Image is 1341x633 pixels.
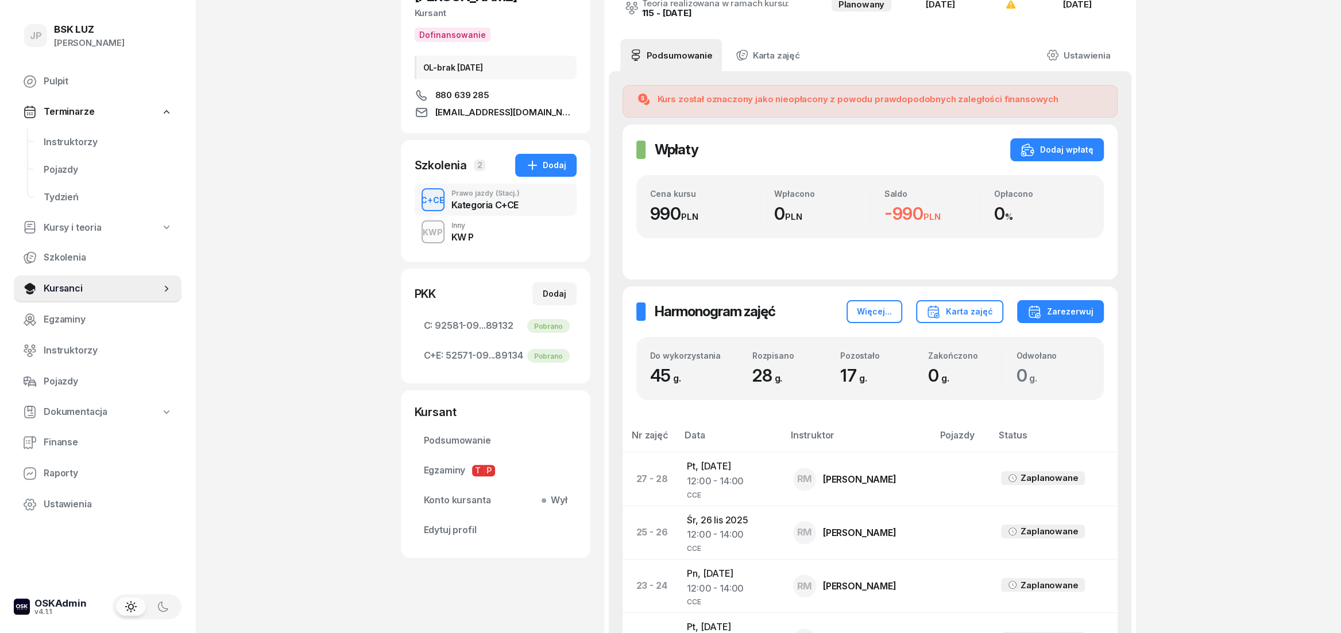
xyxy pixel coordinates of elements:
td: Śr, 26 lis 2025 [678,506,784,559]
a: 880 639 285 [415,88,577,102]
a: Edytuj profil [415,517,577,544]
div: Kurs został oznaczony jako nieopłacony z powodu prawdopodobnych zaległości finansowych [658,92,1058,106]
button: Karta zajęć [916,300,1003,323]
span: Kursy i teoria [44,220,102,235]
span: Raporty [44,466,172,481]
div: 990 [650,203,760,224]
div: Pobrano [527,319,570,333]
div: C+CE [416,193,449,207]
div: Szkolenia [415,157,467,173]
span: Pojazdy [44,162,172,177]
div: [PERSON_NAME] [823,475,896,484]
div: -990 [884,203,980,224]
a: Tydzień [34,184,181,211]
div: Wpłacono [774,189,870,199]
span: Podsumowanie [424,433,567,448]
div: KW P [451,232,474,242]
span: 17 [840,365,872,386]
span: Finanse [44,435,172,450]
span: [EMAIL_ADDRESS][DOMAIN_NAME] [435,106,577,119]
span: Wył [546,493,567,508]
a: Kursy i teoria [14,215,181,241]
span: T [472,465,484,476]
a: Pojazdy [14,368,181,395]
span: 0 [1016,365,1043,386]
a: C:92581-09...89132Pobrano [415,312,577,340]
div: OSKAdmin [34,599,87,608]
span: C: [424,319,433,333]
a: Terminarze [14,99,181,125]
div: Dodaj [525,158,566,172]
span: 45 [650,365,687,386]
div: Opłacono [994,189,1090,199]
span: Egzaminy [424,463,567,478]
div: Kursant [415,6,577,21]
span: Egzaminy [44,312,172,327]
a: Karta zajęć [726,39,809,71]
span: RM [797,527,812,537]
button: C+CEPrawo jazdy(Stacj.)Kategoria C+CE [415,184,577,216]
span: Instruktorzy [44,343,172,358]
div: 0 [774,203,870,224]
a: Ustawienia [14,491,181,518]
span: C+E: [424,348,443,363]
a: 115 - [DATE] [642,7,692,18]
span: P [484,465,495,476]
div: Inny [451,222,474,229]
div: Kategoria C+CE [451,200,520,209]
a: Egzaminy [14,306,181,333]
button: Więcej... [847,300,902,323]
a: [EMAIL_ADDRESS][DOMAIN_NAME] [415,106,577,119]
small: PLN [923,211,941,222]
a: Ustawienia [1037,39,1119,71]
span: Instruktorzy [44,135,172,150]
span: Tydzień [44,190,172,205]
div: CCE [687,542,775,552]
span: Szkolenia [44,250,172,265]
h2: Wpłaty [655,141,698,159]
span: JP [30,31,42,41]
div: Rozpisano [752,351,826,360]
small: g. [859,372,867,384]
div: 12:00 - 14:00 [687,527,775,542]
a: Podsumowanie [415,427,577,455]
span: Konto kursanta [424,493,567,508]
button: Dodaj wpłatę [1010,138,1104,161]
div: Odwołano [1016,351,1089,360]
button: C+CE [422,188,445,211]
div: [PERSON_NAME] [54,36,125,51]
td: 25 - 26 [623,506,678,559]
span: 0 [928,365,955,386]
img: logo-xs-dark@2x.png [14,599,30,615]
small: PLN [785,211,802,222]
th: Status [992,428,1117,452]
button: KWPInnyKW P [415,216,577,248]
div: CCE [687,596,775,605]
span: Dokumentacja [44,405,107,420]
span: 52571-09...89134 [424,348,567,363]
div: CCE [687,489,775,499]
div: 12:00 - 14:00 [687,581,775,596]
small: % [1005,211,1013,222]
a: C+E:52571-09...89134Pobrano [415,342,577,370]
div: Karta zajęć [926,305,993,319]
div: KWP [418,225,447,239]
div: Zaplanowane [1021,524,1078,539]
a: Dokumentacja [14,399,181,425]
div: Pozostało [840,351,914,360]
td: Pt, [DATE] [678,452,784,506]
a: Instruktorzy [34,129,181,156]
button: Dofinansowanie [415,28,490,42]
span: Terminarze [44,104,94,119]
div: Zaplanowane [1021,578,1078,593]
div: Cena kursu [650,189,760,199]
button: KWP [422,220,445,243]
span: 2 [474,160,485,171]
div: Zaplanowane [1021,471,1078,486]
div: 12:00 - 14:00 [687,474,775,489]
button: Zarezerwuj [1017,300,1104,323]
span: Edytuj profil [424,523,567,538]
div: OL-brak [DATE] [415,56,577,79]
div: Do wykorzystania [650,351,738,360]
a: Kursanci [14,275,181,302]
